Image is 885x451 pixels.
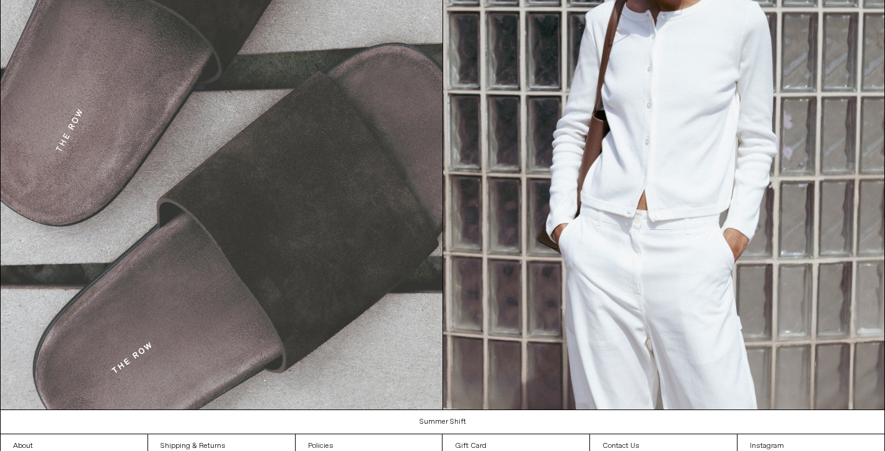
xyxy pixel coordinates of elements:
a: Summer Shift [1,410,885,434]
